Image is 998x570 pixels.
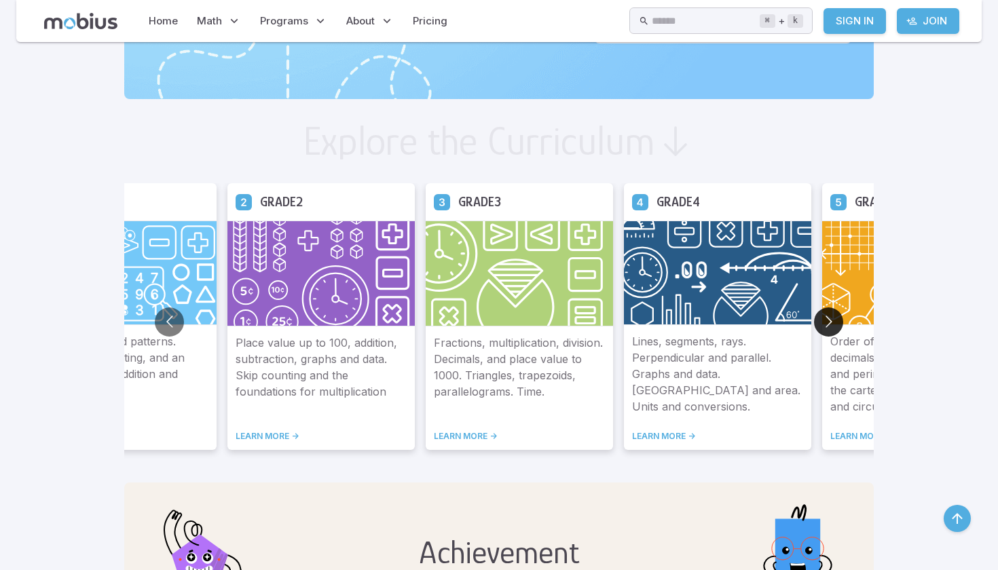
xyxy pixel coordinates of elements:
[632,193,648,210] a: Grade 4
[260,14,308,28] span: Programs
[426,221,613,326] img: Grade 3
[760,14,775,28] kbd: ⌘
[346,14,375,28] span: About
[657,191,700,212] h5: Grade 4
[227,221,415,326] img: Grade 2
[830,193,847,210] a: Grade 5
[855,191,898,212] h5: Grade 5
[145,5,182,37] a: Home
[434,335,605,415] p: Fractions, multiplication, division. Decimals, and place value to 1000. Triangles, trapezoids, pa...
[197,14,222,28] span: Math
[814,307,843,337] button: Go to next slide
[624,221,811,325] img: Grade 4
[260,191,303,212] h5: Grade 2
[897,8,959,34] a: Join
[760,13,803,29] div: +
[236,193,252,210] a: Grade 2
[434,431,605,442] a: LEARN MORE ->
[409,5,451,37] a: Pricing
[303,121,655,161] h2: Explore the Curriculum
[236,431,407,442] a: LEARN MORE ->
[632,333,803,415] p: Lines, segments, rays. Perpendicular and parallel. Graphs and data. [GEOGRAPHIC_DATA] and area. U...
[434,193,450,210] a: Grade 3
[236,335,407,415] p: Place value up to 100, addition, subtraction, graphs and data. Skip counting and the foundations ...
[155,307,184,337] button: Go to previous slide
[824,8,886,34] a: Sign In
[788,14,803,28] kbd: k
[458,191,501,212] h5: Grade 3
[632,431,803,442] a: LEARN MORE ->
